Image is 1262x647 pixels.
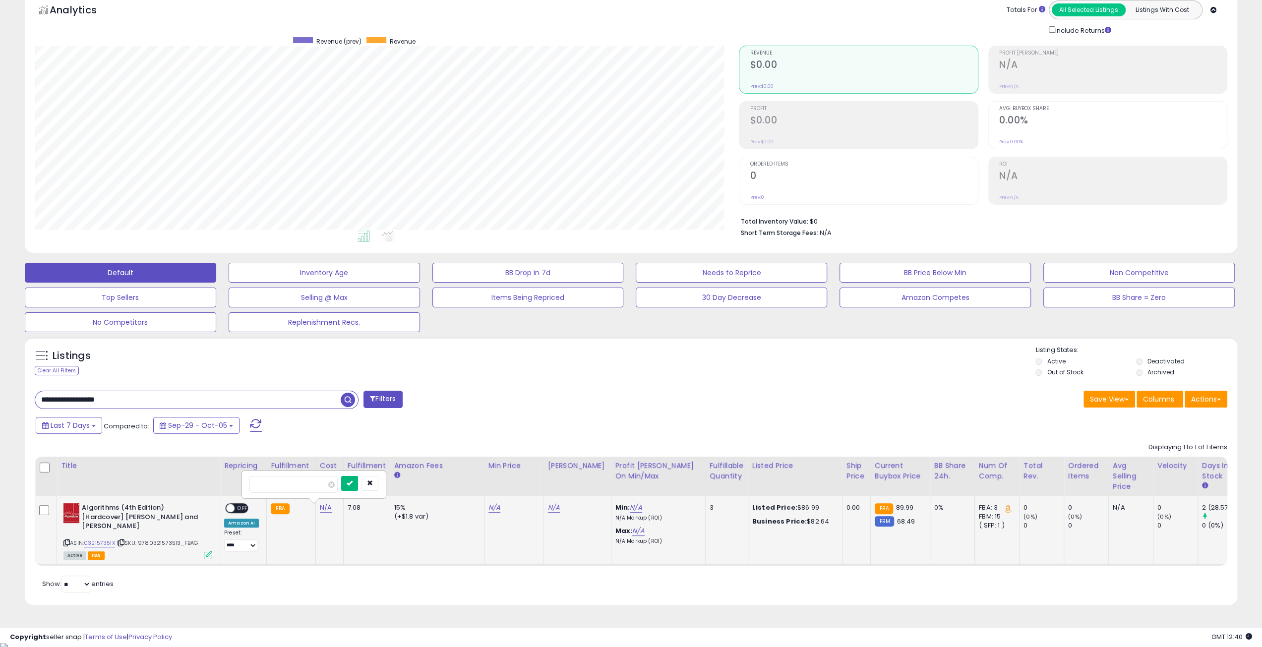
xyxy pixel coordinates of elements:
div: 2 (28.57%) [1202,503,1242,512]
button: Sep-29 - Oct-05 [153,417,240,434]
strong: Copyright [10,632,46,642]
button: Amazon Competes [840,288,1031,307]
div: Amazon AI [224,519,259,528]
div: 0 [1023,503,1064,512]
button: All Selected Listings [1052,3,1126,16]
div: Listed Price [752,461,838,471]
a: Privacy Policy [128,632,172,642]
b: Min: [615,503,630,512]
button: Selling @ Max [229,288,420,307]
div: Repricing [224,461,262,471]
div: Fulfillment [271,461,311,471]
div: Displaying 1 to 1 of 1 items [1148,443,1227,452]
a: N/A [488,503,500,513]
h2: N/A [999,170,1227,183]
span: Compared to: [104,421,149,431]
label: Archived [1147,368,1174,376]
b: Total Inventory Value: [740,217,808,226]
span: Last 7 Days [51,420,90,430]
div: Fulfillable Quantity [710,461,744,481]
label: Deactivated [1147,357,1185,365]
h2: $0.00 [750,115,977,128]
b: Business Price: [752,517,807,526]
a: Terms of Use [85,632,127,642]
span: Revenue [390,37,416,46]
button: Replenishment Recs. [229,312,420,332]
div: (+$1.8 var) [394,512,477,521]
label: Out of Stock [1047,368,1083,376]
button: Filters [363,391,402,408]
b: Algorithms (4th Edition) [Hardcover] [PERSON_NAME] and [PERSON_NAME] [82,503,202,533]
span: | SKU: 9780321573513_FBAG [117,539,198,547]
div: Preset: [224,529,259,552]
div: ASIN: [63,503,212,558]
b: Listed Price: [752,503,797,512]
div: [PERSON_NAME] [548,461,607,471]
div: Avg Selling Price [1113,461,1149,492]
span: 89.99 [896,503,913,512]
span: Revenue [750,51,977,56]
span: Profit [750,106,977,112]
small: Prev: N/A [999,83,1019,89]
th: The percentage added to the cost of goods (COGS) that forms the calculator for Min & Max prices. [611,457,705,496]
button: Last 7 Days [36,417,102,434]
div: 7.08 [348,503,382,512]
a: 032157351X [84,539,115,547]
button: Columns [1137,391,1183,408]
button: Items Being Repriced [432,288,624,307]
div: Totals For [1007,5,1045,15]
small: FBA [271,503,289,514]
div: Num of Comp. [979,461,1015,481]
small: (0%) [1068,513,1082,521]
b: Max: [615,526,633,535]
div: Clear All Filters [35,366,79,375]
button: 30 Day Decrease [636,288,827,307]
button: No Competitors [25,312,216,332]
div: N/A [1113,503,1145,512]
button: BB Share = Zero [1043,288,1235,307]
div: Velocity [1157,461,1194,471]
span: Ordered Items [750,162,977,167]
a: N/A [632,526,644,536]
span: OFF [235,504,250,513]
small: (0%) [1157,513,1171,521]
h2: 0.00% [999,115,1227,128]
div: Profit [PERSON_NAME] on Min/Max [615,461,701,481]
div: Amazon Fees [394,461,480,471]
div: Include Returns [1041,24,1123,36]
button: Listings With Cost [1125,3,1199,16]
small: Prev: 0 [750,194,764,200]
h5: Analytics [50,3,116,19]
div: Cost [320,461,339,471]
div: $86.99 [752,503,835,512]
label: Active [1047,357,1065,365]
span: Revenue (prev) [316,37,361,46]
div: ( SFP: 1 ) [979,521,1012,530]
div: seller snap | | [10,633,172,642]
div: 3 [710,503,740,512]
span: All listings currently available for purchase on Amazon [63,551,86,560]
div: FBA: 3 [979,503,1012,512]
button: BB Price Below Min [840,263,1031,283]
div: Min Price [488,461,540,471]
div: Total Rev. [1023,461,1060,481]
h2: 0 [750,170,977,183]
small: FBM [875,516,894,527]
button: BB Drop in 7d [432,263,624,283]
div: BB Share 24h. [934,461,970,481]
div: 0 [1068,521,1108,530]
span: Avg. Buybox Share [999,106,1227,112]
a: N/A [548,503,560,513]
div: 0 [1023,521,1064,530]
small: Prev: N/A [999,194,1019,200]
div: Ship Price [846,461,866,481]
div: Title [61,461,216,471]
img: 41i-9zPvscL._SL40_.jpg [63,503,79,523]
button: Top Sellers [25,288,216,307]
div: FBM: 15 [979,512,1012,521]
span: FBA [88,551,105,560]
button: Default [25,263,216,283]
div: 0 [1157,503,1198,512]
button: Needs to Reprice [636,263,827,283]
span: Columns [1143,394,1174,404]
